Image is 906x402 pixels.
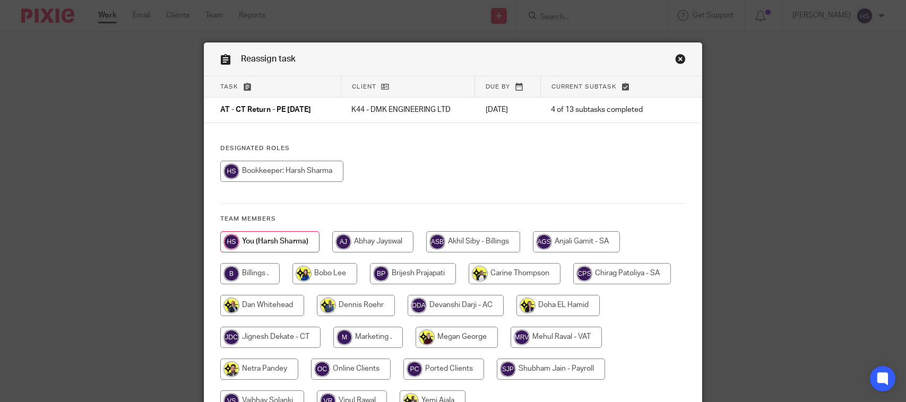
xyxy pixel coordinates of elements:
span: Current subtask [551,84,617,90]
span: AT - CT Return - PE [DATE] [220,107,311,114]
span: Task [220,84,238,90]
td: 4 of 13 subtasks completed [540,98,666,123]
span: Client [352,84,376,90]
p: K44 - DMK ENGINEERING LTD [351,104,464,115]
a: Close this dialog window [675,54,686,68]
span: Reassign task [241,55,296,63]
h4: Designated Roles [220,144,686,153]
h4: Team members [220,215,686,223]
p: [DATE] [486,104,530,115]
span: Due by [486,84,510,90]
